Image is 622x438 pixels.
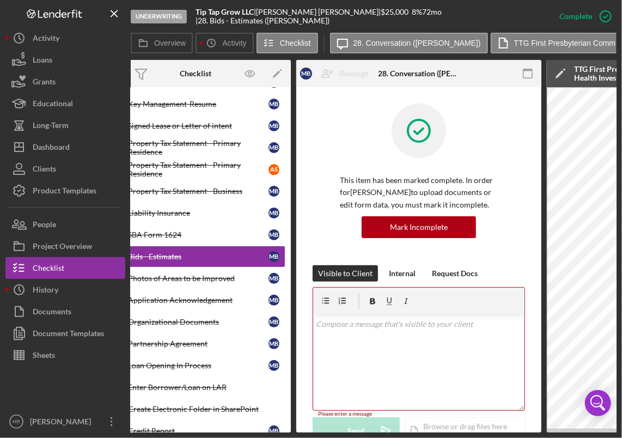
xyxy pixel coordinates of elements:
div: M B [269,99,279,109]
div: | [196,8,256,16]
button: Dashboard [5,136,125,158]
div: Create Electronic Folder in SharePoint [128,405,285,413]
a: Organizational DocumentsMB [106,311,285,333]
button: Educational [5,93,125,114]
div: Underwriting [131,10,187,23]
div: Checklist [33,257,64,282]
a: Enter Borrower/Loan on LAR [106,376,285,398]
button: Sheets [5,344,125,366]
div: Signed Lease or Letter of intent [128,121,269,130]
button: Documents [5,301,125,323]
button: Activity [196,33,253,53]
button: Loans [5,49,125,71]
button: Mark Incomplete [362,216,476,238]
button: Document Templates [5,323,125,344]
button: MBReassign [295,63,380,84]
div: M B [269,120,279,131]
div: Please enter a message [313,411,525,417]
div: Photos of Areas to be Improved [128,274,269,283]
span: $25,000 [381,7,408,16]
div: Checklist [180,69,211,78]
button: Long-Term [5,114,125,136]
button: Visible to Client [313,265,378,282]
div: M B [269,251,279,262]
div: Visible to Client [318,265,373,282]
a: Create Electronic Folder in SharePoint [106,398,285,420]
a: Photos of Areas to be ImprovedMB [106,267,285,289]
a: Application AcknowledgementMB [106,289,285,311]
div: Long-Term [33,114,69,139]
b: Tip Tap Grow LLC [196,7,254,16]
button: Internal [383,265,421,282]
button: Request Docs [426,265,483,282]
div: Application Acknowledgement [128,296,269,305]
a: Property Tax Statement - Primary ResidenceMB [106,137,285,159]
button: Checklist [5,257,125,279]
div: Enter Borrower/Loan on LAR [128,383,285,392]
div: 8 % [412,8,422,16]
div: Liability Insurance [128,209,269,217]
button: Complete [548,5,617,27]
div: Complete [559,5,592,27]
div: Documents [33,301,71,325]
div: Request Docs [432,265,478,282]
a: SBA Form 1624MB [106,224,285,246]
button: Overview [131,33,193,53]
a: Loan Opening In ProcessMB [106,355,285,376]
div: Mark Incomplete [390,216,448,238]
div: History [33,279,58,303]
a: Partnership AgreementMB [106,333,285,355]
button: HR[PERSON_NAME] [5,411,125,433]
a: Liability InsuranceMB [106,202,285,224]
div: M B [269,273,279,284]
div: Property Tax Statement - Primary Residence [128,139,269,156]
a: Activity [5,27,125,49]
div: Internal [389,265,416,282]
div: Loans [33,49,52,74]
label: 28. Conversation ([PERSON_NAME]) [353,39,481,47]
div: M B [269,208,279,218]
div: [PERSON_NAME] [27,411,98,435]
a: Key Management-ResumeMB [106,93,285,115]
div: M B [269,142,279,153]
button: Clients [5,158,125,180]
div: Organizational Documents [128,318,269,326]
div: Dashboard [33,136,70,161]
text: HR [13,419,20,425]
div: Clients [33,158,56,182]
div: SBA Form 1624 [128,230,269,239]
div: M B [269,295,279,306]
label: Overview [154,39,186,47]
div: Credit Report [128,427,269,435]
button: Project Overview [5,235,125,257]
button: Checklist [257,33,318,53]
a: Bids - EstimatesMB [106,246,285,267]
button: Grants [5,71,125,93]
button: Product Templates [5,180,125,202]
div: Product Templates [33,180,96,204]
div: Property Tax Statement - Primary Residence [128,161,269,178]
div: People [33,214,56,238]
div: Sheets [33,344,55,369]
a: Property Tax Statement - Primary ResidenceAS [106,159,285,180]
button: People [5,214,125,235]
div: Project Overview [33,235,92,260]
div: Reassign [339,63,369,84]
a: Signed Lease or Letter of intentMB [106,115,285,137]
div: M B [269,425,279,436]
div: Property Tax Statement - Business [128,187,269,196]
div: Loan Opening In Process [128,361,269,370]
div: M B [269,186,279,197]
div: [PERSON_NAME] [PERSON_NAME] | [256,8,381,16]
div: M B [300,68,312,80]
